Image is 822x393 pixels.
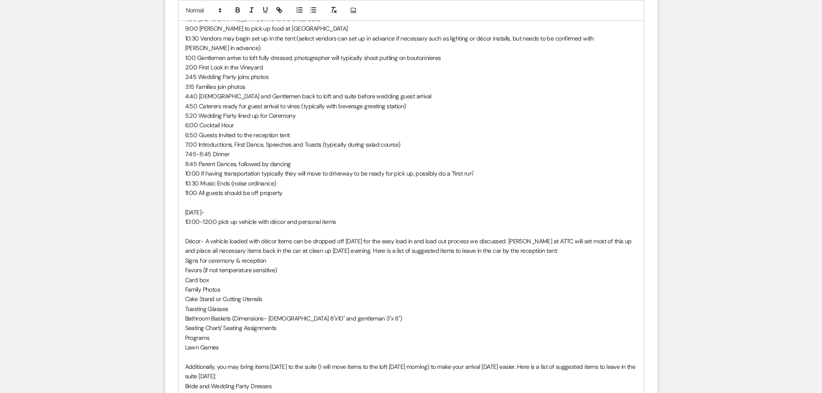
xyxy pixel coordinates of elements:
[185,111,637,120] p: 5:20 Wedding Party lined up for Ceremony
[185,130,637,140] p: 6:50 Guests Invited to the reception tent
[185,237,633,255] span: Décor- A vehicle loaded with décor items can be dropped off [DATE] for the easy load in and load ...
[185,266,277,274] span: Favors (if not temperature sensitive)
[185,120,637,130] p: 6:00 Cocktail Hour
[185,295,262,303] span: Cake Stand or Cutting Utensils
[185,188,637,198] p: 11:00 All guests should be off property
[185,208,637,217] p: [DATE]-
[185,63,637,72] p: 2:00 First Look in the Vineyard
[185,169,637,178] p: 10:00 If having transportation typically they will move to driveway to be ready for pick up, poss...
[185,53,637,63] p: 1:00 Gentlemen arrive to loft fully dressed, photographer will typically shoot putting on boutonn...
[185,82,637,91] p: 3:15 Families join photos
[185,101,637,111] p: 4:50 Caterers ready for guest arrival to vines (typically with beverage greeting station)
[185,257,266,264] span: Signs for ceremony & reception
[185,217,637,226] p: 10:00-12:00 pick up vehicle with décor and personal items
[185,72,637,82] p: 2:45 Wedding Party joins photos
[185,34,637,53] p: 10:30 Vendors may begin set up in the tent (select vendors can set up in advance if necessary suc...
[185,149,637,159] p: 7:45-8:45 Dinner
[185,382,272,390] span: Bride and Wedding Party Dresses
[185,343,219,351] span: Lawn Games
[185,363,637,380] span: Additionally, you may bring items [DATE] to the suite (I will move items to the loft [DATE] morni...
[185,140,637,149] p: 7:00 Introductions, First Dance, Speeches and Toasts (typically during salad course)
[185,179,637,188] p: 10:30 Music Ends (noise ordinance)
[185,305,228,313] span: Toasting Glasses
[185,91,637,101] p: 4:40 [DEMOGRAPHIC_DATA] and Gentlemen back to loft and suite before wedding guest arrival
[185,324,277,332] span: Seating Chart/ Seating Assignments
[185,276,209,284] span: Card box
[185,24,637,33] p: 9:00 [PERSON_NAME] to pick up food at [GEOGRAPHIC_DATA]
[185,314,402,322] span: Bathroom Baskets (Dimensions- [DEMOGRAPHIC_DATA] 8''x10'' and gentleman 3''x 8'')
[185,286,220,293] span: Family Photos
[185,159,637,169] p: 8:45 Parent Dances, followed by dancing
[185,334,210,342] span: Programs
